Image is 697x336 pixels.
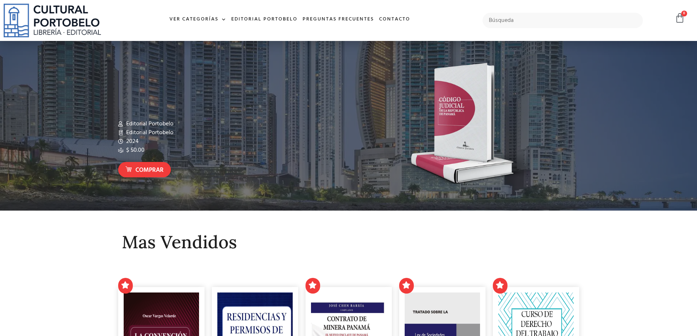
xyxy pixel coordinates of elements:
[122,233,576,252] h2: Mas Vendidos
[118,162,171,178] a: Comprar
[124,137,139,146] span: 2024
[376,12,413,27] a: Contacto
[229,12,300,27] a: Editorial Portobelo
[681,11,687,16] span: 0
[124,146,145,155] span: $ 50.00
[675,13,685,23] a: 0
[135,166,164,175] span: Comprar
[167,12,229,27] a: Ver Categorías
[124,128,173,137] span: Editorial Portobelo
[483,13,643,28] input: Búsqueda
[124,120,173,128] span: Editorial Portobelo
[300,12,376,27] a: Preguntas frecuentes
